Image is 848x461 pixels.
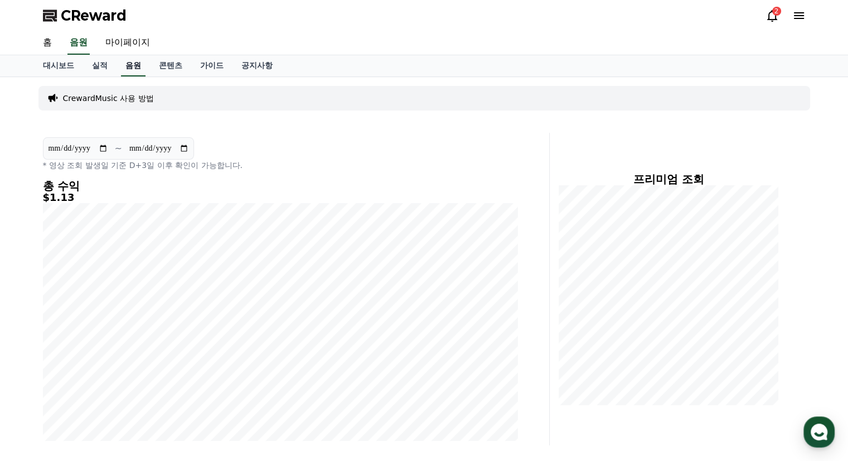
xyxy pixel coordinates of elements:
[559,173,779,185] h4: 프리미엄 조회
[34,55,83,76] a: 대시보드
[74,354,144,382] a: 대화
[232,55,282,76] a: 공지사항
[772,7,781,16] div: 2
[67,31,90,55] a: 음원
[61,7,127,25] span: CReward
[43,192,518,203] h5: $1.13
[63,93,154,104] a: CrewardMusic 사용 방법
[115,142,122,155] p: ~
[34,31,61,55] a: 홈
[765,9,779,22] a: 2
[96,31,159,55] a: 마이페이지
[83,55,117,76] a: 실적
[3,354,74,382] a: 홈
[43,7,127,25] a: CReward
[35,371,42,380] span: 홈
[144,354,214,382] a: 설정
[150,55,191,76] a: 콘텐츠
[121,55,146,76] a: 음원
[102,371,115,380] span: 대화
[172,371,186,380] span: 설정
[43,180,518,192] h4: 총 수익
[43,160,518,171] p: * 영상 조회 발생일 기준 D+3일 이후 확인이 가능합니다.
[191,55,232,76] a: 가이드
